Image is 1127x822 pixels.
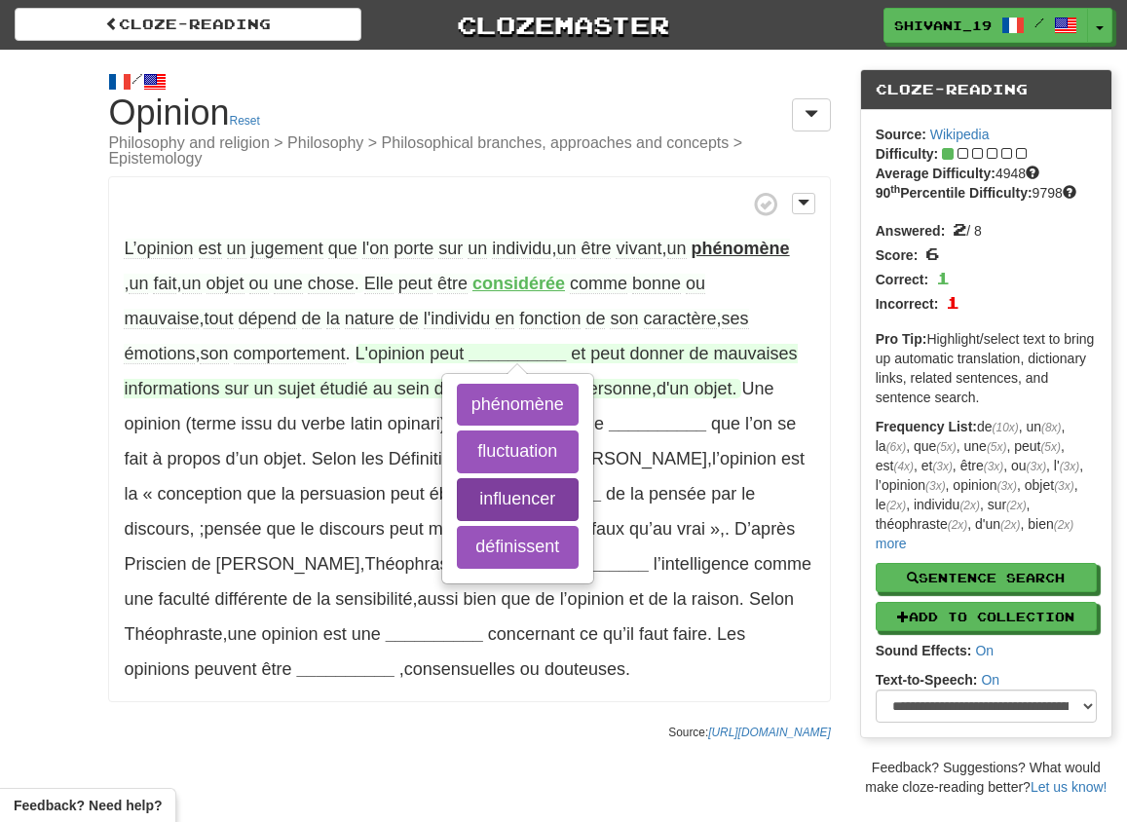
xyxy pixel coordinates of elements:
strong: Score: [876,247,919,263]
span: peuvent [194,659,256,679]
em: (2x) [886,499,906,512]
span: être [581,239,611,259]
span: une [352,624,381,644]
strong: __________ [551,554,649,574]
span: , [124,589,794,644]
span: aussi [417,589,458,609]
em: (3x) [1027,460,1046,473]
strong: __________ [469,344,566,363]
div: / [108,69,830,93]
span: la [673,589,687,609]
a: Let us know! [1031,779,1108,795]
span: . [488,624,712,644]
span: et [629,589,644,609]
p: Highlight/select text to bring up automatic translation, dictionary links, related sentences, and... [876,329,1097,407]
span: Théophraste [365,554,464,574]
span: opinari) [388,414,446,433]
span: être [262,659,292,679]
span: objet [207,274,244,294]
span: pseudo-[PERSON_NAME] [500,449,707,468]
span: que [247,484,277,504]
span: bonne [632,274,681,294]
span: Les [717,624,745,644]
a: Shivani_19 / [883,8,1088,43]
strong: Average Difficulty: [876,166,996,181]
button: influencer [457,478,579,521]
a: more [876,536,907,551]
span: nature [345,309,394,329]
span: , ; [124,449,805,504]
strong: Difficulty: [876,146,939,162]
span: Shivani_19 [894,17,992,34]
span: peut [398,274,432,294]
span: [PERSON_NAME] [216,554,360,574]
em: (5x) [987,440,1006,454]
span: que [328,239,357,259]
span: faux [591,519,624,539]
span: de [585,309,605,329]
strong: considérée [472,274,565,293]
span: peut [590,344,624,363]
span: de [292,589,312,609]
em: (2x) [948,518,967,532]
span: comportement [234,344,346,364]
strong: __________ [297,659,394,679]
span: individu [492,239,551,259]
div: Feedback? Suggestions? What would make cloze-reading better? [860,758,1112,797]
span: ou [520,659,540,679]
span: être [437,274,468,294]
span: informations [124,379,219,398]
span: objet [264,449,302,468]
span: le [741,484,755,504]
strong: phénomène [692,239,790,258]
span: 1 [946,291,959,313]
span: est [781,449,805,468]
span: (terme [185,414,236,433]
a: Cloze-Reading [15,8,361,41]
span: mauvaises [714,344,798,363]
span: . [124,414,796,468]
span: sensibilité [335,589,412,609]
span: vivant [616,239,661,259]
span: faculté [158,589,209,609]
span: l'on [362,239,389,259]
span: sein [397,379,430,398]
span: consensuelles [404,659,515,679]
span: ses [722,309,749,329]
span: verbe [302,414,346,433]
span: L'opinion [356,344,426,363]
span: opinion [124,414,180,433]
span: d’un [226,449,259,468]
span: de [584,414,604,433]
span: Définitions [389,449,470,468]
span: ou [686,274,705,294]
span: opinion [262,624,319,644]
span: que [267,519,296,539]
span: de [606,484,625,504]
button: fluctuation [457,430,579,473]
span: porte [394,239,433,259]
span: le [301,519,315,539]
strong: Correct: [876,272,928,287]
span: jugement [251,239,323,259]
span: de [191,554,210,574]
span: 1 [936,267,950,288]
span: L’opinion [124,239,193,259]
strong: Sound Effects: [876,643,972,658]
span: son [610,309,638,329]
span: donner [629,344,684,363]
div: 4948 [876,164,1097,183]
span: qu’au [629,519,672,539]
span: latin [351,414,383,433]
em: (3x) [997,479,1017,493]
em: (3x) [925,479,945,493]
a: Clozemaster [391,8,737,42]
h1: Opinion [108,93,830,168]
em: (2x) [1006,499,1026,512]
span: étudié [320,379,368,398]
span: , [124,519,795,574]
span: mauvaise [124,309,199,329]
em: (2x) [1054,518,1073,532]
sup: th [890,183,900,195]
small: Philosophy and religion > Philosophy > Philosophical branches, approaches and concepts > Epistemo... [108,135,830,167]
